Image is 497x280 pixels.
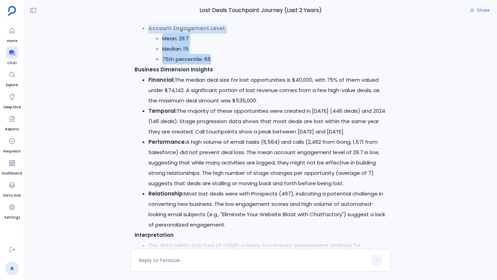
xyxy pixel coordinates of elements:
strong: Financial: [148,76,175,83]
li: Most lost deals were with Prospects (497), indicating a potential challenge in converting new bus... [148,189,387,230]
strong: Interpretation [135,231,174,239]
strong: Performance: [148,138,186,146]
a: Settings [4,201,20,220]
a: Requests [3,135,20,154]
img: petavue logo [8,6,16,16]
span: Chat [6,60,18,66]
strong: Temporal: [148,107,177,114]
span: Lost Deals Touchpoint Journey (Last 2 Years) [130,6,391,15]
strong: Relationship: [148,190,184,197]
a: Dashboard [2,157,22,176]
a: Reports [5,113,19,132]
span: Data Hub [3,193,21,198]
a: Data Hub [3,179,21,198]
strong: Business Dimension Insights [135,66,213,73]
span: Reports [5,127,19,132]
li: A high volume of email tasks (6,564) and calls (2,462 from Gong, 1,571 from Salesforce) did not p... [148,137,387,189]
li: The median deal size for lost opportunities is $40,000, with 75% of them valued under $74,142. A ... [148,75,387,106]
button: Share [466,6,494,15]
a: Explore [6,69,18,88]
span: Requests [3,149,20,154]
span: Deep Dive [3,104,21,110]
a: Chat [6,47,18,66]
a: Deep Dive [3,91,21,110]
span: Share [477,8,489,13]
span: Home [6,38,18,44]
a: A [5,261,19,275]
li: The majority of these opportunities were created in [DATE] (446 deals) and 2024 (146 deals). Stag... [148,106,387,137]
span: Dashboard [2,171,22,176]
li: 75th percentile: 65 [162,54,387,64]
a: Home [6,24,18,44]
li: Median: 15 [162,44,387,54]
li: Mean: 29.7 [162,33,387,44]
span: Explore [6,82,18,88]
span: Settings [4,215,20,220]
